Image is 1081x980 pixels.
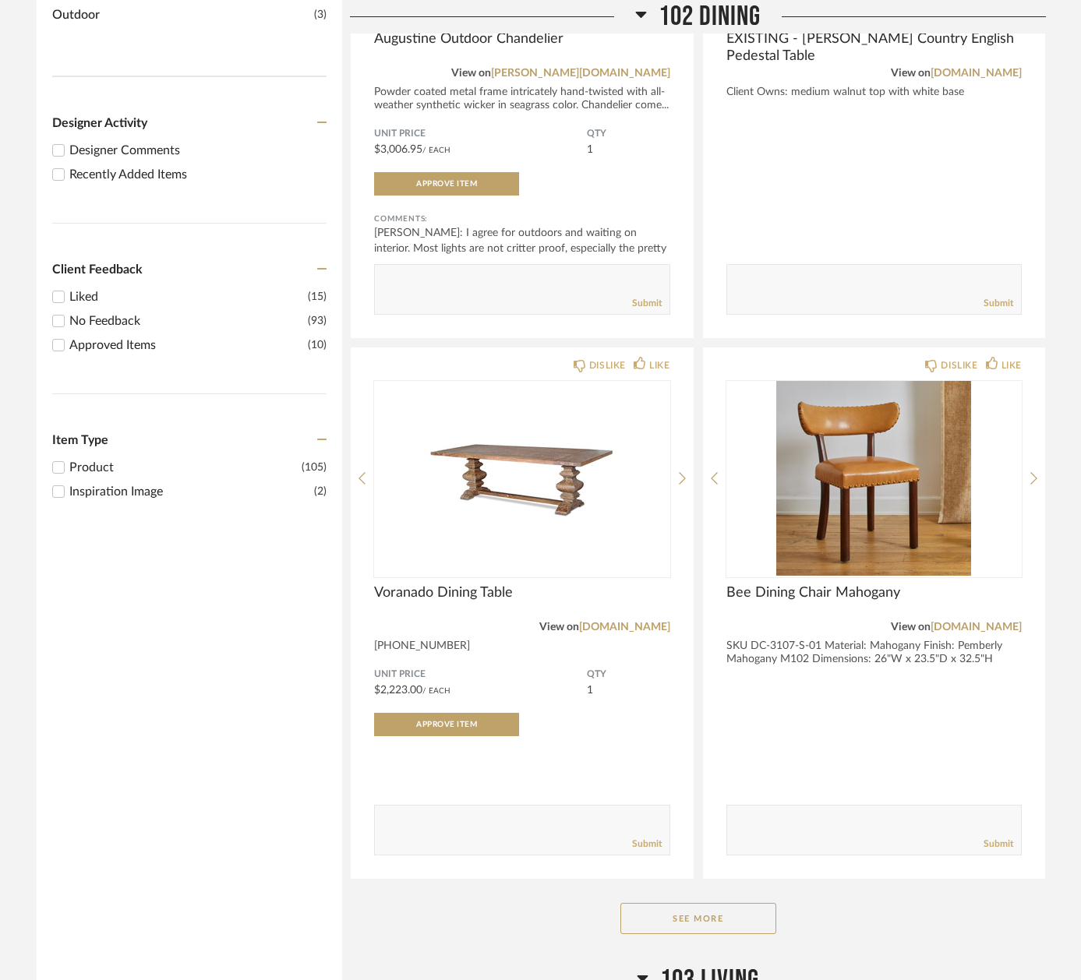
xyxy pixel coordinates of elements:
[69,312,308,330] div: No Feedback
[632,837,662,851] a: Submit
[891,68,931,79] span: View on
[374,685,422,696] span: $2,223.00
[726,86,1023,99] div: Client Owns: medium walnut top with white base
[374,172,519,196] button: Approve Item
[374,225,670,272] div: [PERSON_NAME]: I agree for outdoors and waiting on interior. Most lights are not critter proof, e...
[374,381,670,576] img: undefined
[374,713,519,736] button: Approve Item
[69,165,327,184] div: Recently Added Items
[931,68,1022,79] a: [DOMAIN_NAME]
[726,584,1023,601] span: Bee Dining Chair Mahogany
[308,336,327,354] div: (10)
[539,622,579,633] span: View on
[649,358,669,373] div: LIKE
[726,30,1023,65] span: EXISTING - [PERSON_NAME] Country English Pedestal Table
[620,903,776,934] button: See More
[416,721,477,728] span: Approve Item
[632,297,662,310] a: Submit
[308,312,327,330] div: (93)
[69,482,314,501] div: Inspiration Image
[374,144,422,155] span: $3,006.95
[579,622,670,633] a: [DOMAIN_NAME]
[726,640,1023,679] div: SKU DC-3107-S-01 Material: Mahogany Finish: Pemberly Mahogany M102 Dimensions: 26"W x 23.5"D x 32...
[984,297,1013,310] a: Submit
[374,30,670,48] span: Augustine Outdoor Chandelier
[587,668,670,681] span: QTY
[69,458,302,477] div: Product
[374,128,587,140] span: Unit Price
[308,287,327,306] div: (15)
[374,668,587,681] span: Unit Price
[374,86,670,112] div: Powder coated metal frame intricately hand-twisted with all-weather synthetic wicker in seagrass ...
[491,68,670,79] a: [PERSON_NAME][DOMAIN_NAME]
[314,6,327,23] span: (3)
[69,141,327,160] div: Designer Comments
[374,640,670,653] div: [PHONE_NUMBER]
[931,622,1022,633] a: [DOMAIN_NAME]
[1002,358,1022,373] div: LIKE
[587,144,593,155] span: 1
[374,211,670,227] div: Comments:
[451,68,491,79] span: View on
[726,381,1023,576] img: undefined
[587,685,593,696] span: 1
[302,458,327,477] div: (105)
[416,180,477,188] span: Approve Item
[374,584,670,601] span: Voranado Dining Table
[891,622,931,633] span: View on
[422,687,450,695] span: / Each
[69,287,308,306] div: Liked
[422,146,450,154] span: / Each
[587,128,670,140] span: QTY
[984,837,1013,851] a: Submit
[52,117,147,129] span: Designer Activity
[52,434,108,446] span: Item Type
[69,336,308,354] div: Approved Items
[52,263,143,276] span: Client Feedback
[589,358,626,373] div: DISLIKE
[314,482,327,501] div: (2)
[52,5,310,24] span: Outdoor
[941,358,977,373] div: DISLIKE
